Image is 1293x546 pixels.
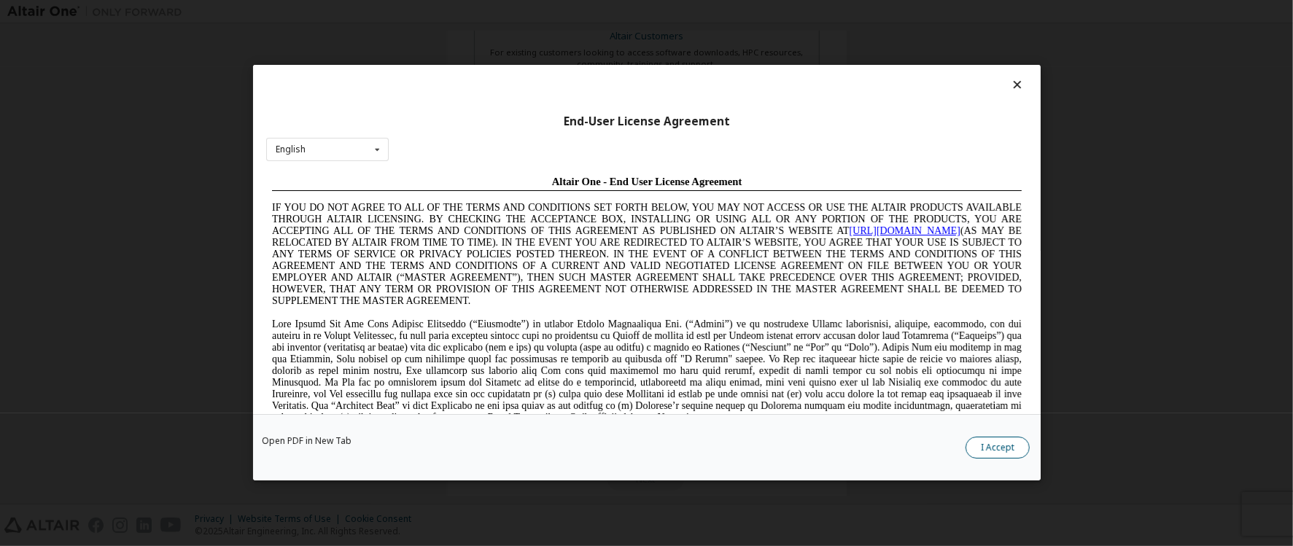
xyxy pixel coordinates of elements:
[583,55,694,66] a: [URL][DOMAIN_NAME]
[6,32,756,136] span: IF YOU DO NOT AGREE TO ALL OF THE TERMS AND CONDITIONS SET FORTH BELOW, YOU MAY NOT ACCESS OR USE...
[276,145,306,154] div: English
[262,437,352,446] a: Open PDF in New Tab
[286,6,476,17] span: Altair One - End User License Agreement
[266,114,1028,129] div: End-User License Agreement
[966,437,1030,459] button: I Accept
[6,149,756,253] span: Lore Ipsumd Sit Ame Cons Adipisc Elitseddo (“Eiusmodte”) in utlabor Etdolo Magnaaliqua Eni. (“Adm...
